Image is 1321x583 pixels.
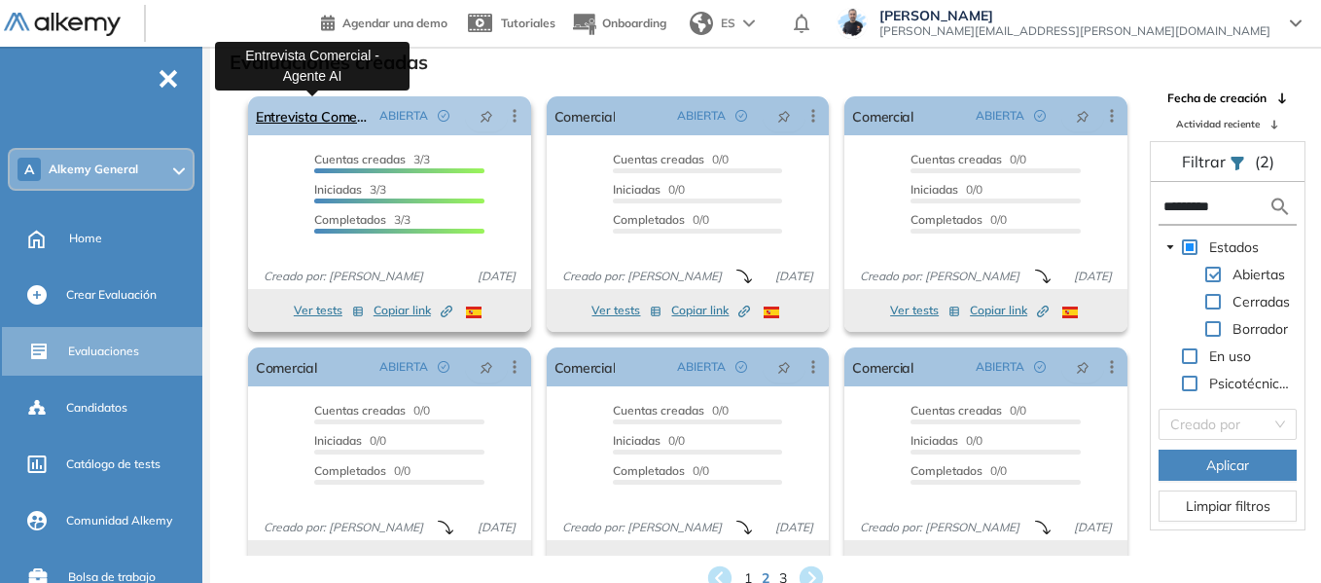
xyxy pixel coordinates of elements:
a: Comercial [256,347,317,386]
a: Comercial [852,96,913,135]
span: Cuentas creadas [314,152,406,166]
span: Iniciadas [613,182,660,197]
span: A [24,162,34,177]
span: pushpin [1076,108,1089,124]
span: Completados [910,212,982,227]
span: 0/0 [613,212,709,227]
span: check-circle [1034,110,1046,122]
button: pushpin [465,100,508,131]
img: ESP [466,307,482,318]
span: 0/0 [910,182,982,197]
span: Filtrar [1182,152,1230,171]
span: Cuentas creadas [613,152,704,166]
span: Onboarding [602,16,666,30]
span: Copiar link [970,553,1049,570]
button: Ver tests [591,299,661,322]
button: Copiar link [374,299,452,322]
span: [DATE] [768,268,821,285]
span: Abiertas [1232,266,1285,283]
span: [DATE] [768,519,821,536]
span: Alkemy General [49,162,138,177]
span: 0/0 [613,463,709,478]
button: Ver tests [890,299,960,322]
span: caret-down [1165,242,1175,252]
span: (2) [1255,150,1274,173]
img: arrow [743,19,755,27]
button: Copiar link [374,550,452,573]
span: 0/0 [613,433,685,448]
span: Creado por: [PERSON_NAME] [852,519,1027,536]
span: check-circle [438,110,449,122]
span: Fecha de creación [1167,90,1267,107]
span: Estados [1209,238,1259,256]
button: Copiar link [970,299,1049,322]
span: 0/0 [613,403,729,418]
span: Psicotécnicos [1205,372,1297,395]
span: Creado por: [PERSON_NAME] [554,519,730,536]
span: Comunidad Alkemy [66,512,172,529]
span: pushpin [777,359,791,375]
button: Ver tests [591,550,661,573]
button: pushpin [763,351,805,383]
span: pushpin [480,359,493,375]
span: Creado por: [PERSON_NAME] [256,268,431,285]
a: Entrevista Comercial - Agente AI [256,96,372,135]
span: Copiar link [374,553,452,570]
span: check-circle [438,361,449,373]
span: Iniciadas [910,182,958,197]
button: pushpin [763,100,805,131]
a: Agendar una demo [321,10,447,33]
span: Copiar link [970,302,1049,319]
a: Comercial [852,347,913,386]
span: Actividad reciente [1176,117,1260,131]
span: Estados [1205,236,1263,259]
div: Widget de chat [1224,490,1321,583]
span: Creado por: [PERSON_NAME] [256,519,431,536]
span: En uso [1205,345,1255,368]
button: Aplicar [1159,450,1297,481]
span: Cuentas creadas [314,403,406,418]
img: ESP [1062,307,1078,318]
button: Copiar link [671,550,750,573]
span: Completados [910,463,982,478]
span: Iniciadas [314,433,362,448]
span: Crear Evaluación [66,286,157,304]
span: [DATE] [470,519,523,536]
span: Candidatos [66,399,127,417]
button: Ver tests [294,550,364,573]
button: Copiar link [970,550,1049,573]
span: ABIERTA [976,107,1024,125]
span: ABIERTA [379,358,428,376]
span: 0/0 [910,433,982,448]
span: [DATE] [1066,519,1120,536]
span: Completados [314,212,386,227]
span: Iniciadas [910,433,958,448]
span: 0/0 [314,463,411,478]
div: Entrevista Comercial - Agente AI [215,42,410,91]
span: ABIERTA [677,358,726,376]
span: Abiertas [1229,263,1289,286]
a: Comercial [554,96,616,135]
button: pushpin [1061,100,1104,131]
span: Copiar link [671,553,750,570]
span: Copiar link [671,302,750,319]
span: Creado por: [PERSON_NAME] [554,268,730,285]
button: pushpin [1061,351,1104,383]
span: 0/0 [910,212,1007,227]
span: Borrador [1232,320,1288,338]
span: pushpin [480,108,493,124]
button: Onboarding [571,3,666,45]
span: Cerradas [1229,290,1294,313]
span: Tutoriales [501,16,555,30]
button: pushpin [465,351,508,383]
span: Home [69,230,102,247]
span: Completados [613,463,685,478]
span: 0/0 [613,152,729,166]
span: [PERSON_NAME][EMAIL_ADDRESS][PERSON_NAME][DOMAIN_NAME] [879,23,1270,39]
span: check-circle [1034,361,1046,373]
span: pushpin [1076,359,1089,375]
span: Iniciadas [314,182,362,197]
span: Evaluaciones [68,343,139,360]
img: Logo [4,13,121,37]
span: Psicotécnicos [1209,375,1294,392]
